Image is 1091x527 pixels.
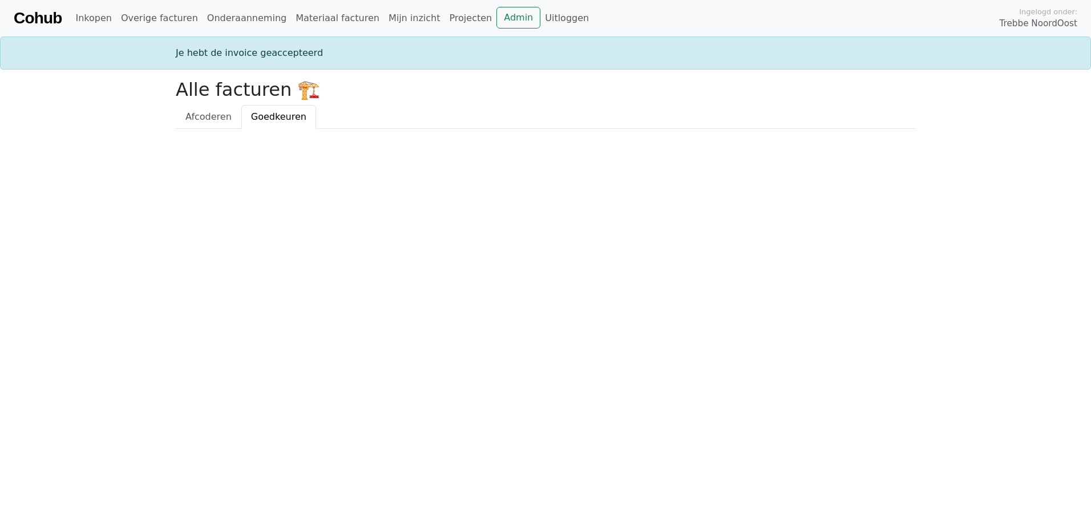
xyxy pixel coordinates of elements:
[185,111,232,122] span: Afcoderen
[241,105,316,129] a: Goedkeuren
[71,7,116,30] a: Inkopen
[14,5,62,32] a: Cohub
[176,79,915,100] h2: Alle facturen 🏗️
[1019,6,1077,17] span: Ingelogd onder:
[384,7,445,30] a: Mijn inzicht
[445,7,496,30] a: Projecten
[176,105,241,129] a: Afcoderen
[1000,17,1077,30] span: Trebbe NoordOost
[291,7,384,30] a: Materiaal facturen
[203,7,291,30] a: Onderaanneming
[540,7,593,30] a: Uitloggen
[169,46,922,60] div: Je hebt de invoice geaccepteerd
[251,111,306,122] span: Goedkeuren
[496,7,540,29] a: Admin
[116,7,203,30] a: Overige facturen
